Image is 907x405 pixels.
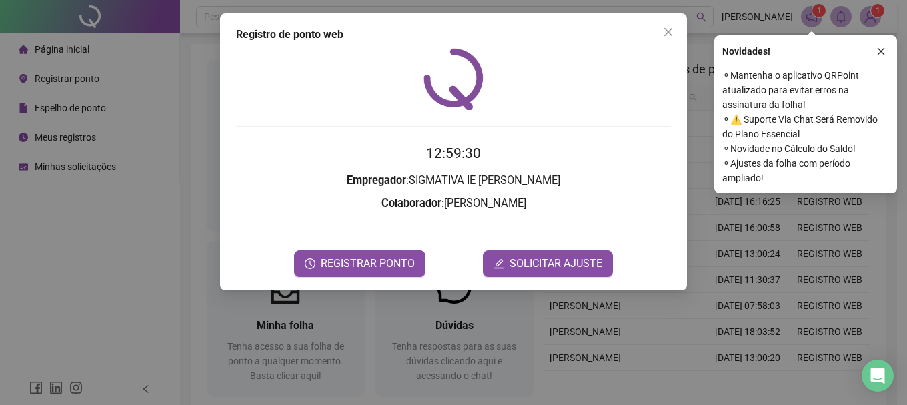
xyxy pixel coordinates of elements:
[663,27,674,37] span: close
[426,145,481,161] time: 12:59:30
[862,360,894,392] div: Open Intercom Messenger
[321,256,415,272] span: REGISTRAR PONTO
[236,27,671,43] div: Registro de ponto web
[294,250,425,277] button: REGISTRAR PONTO
[658,21,679,43] button: Close
[381,197,441,210] strong: Colaborador
[722,112,889,141] span: ⚬ ⚠️ Suporte Via Chat Será Removido do Plano Essencial
[236,195,671,212] h3: : [PERSON_NAME]
[722,68,889,112] span: ⚬ Mantenha o aplicativo QRPoint atualizado para evitar erros na assinatura da folha!
[494,258,504,269] span: edit
[305,258,315,269] span: clock-circle
[876,47,886,56] span: close
[722,156,889,185] span: ⚬ Ajustes da folha com período ampliado!
[510,256,602,272] span: SOLICITAR AJUSTE
[347,174,406,187] strong: Empregador
[483,250,613,277] button: editSOLICITAR AJUSTE
[722,141,889,156] span: ⚬ Novidade no Cálculo do Saldo!
[236,172,671,189] h3: : SIGMATIVA IE [PERSON_NAME]
[722,44,770,59] span: Novidades !
[423,48,484,110] img: QRPoint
